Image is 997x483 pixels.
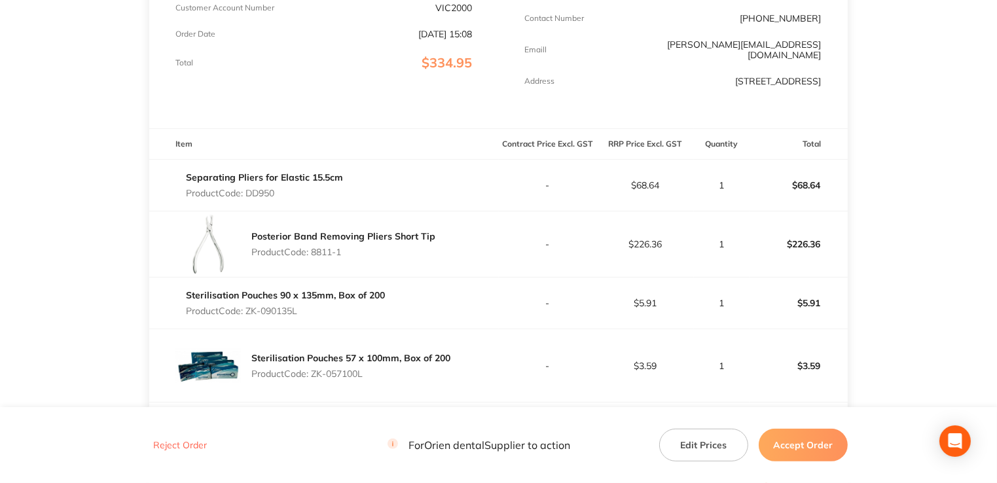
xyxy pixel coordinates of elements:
img: c2R2bzJjaw [175,329,241,402]
p: - [499,298,596,308]
p: $5.91 [750,287,846,319]
td: Message: Deliver to [GEOGRAPHIC_DATA] [149,402,498,441]
p: Product Code: ZK-057100L [251,368,450,379]
p: $3.59 [750,350,846,382]
p: Product Code: 8811-1 [251,247,435,257]
p: - [499,239,596,249]
th: Total [750,129,847,160]
span: $334.95 [422,54,473,71]
p: For Orien dental Supplier to action [388,439,570,452]
div: Open Intercom Messenger [939,425,971,457]
th: Item [149,129,498,160]
p: $5.91 [597,298,693,308]
a: Posterior Band Removing Pliers Short Tip [251,230,435,242]
p: $3.59 [597,361,693,371]
a: Separating Pliers for Elastic 15.5cm [186,171,343,183]
p: VIC2000 [436,3,473,13]
p: - [499,361,596,371]
p: Customer Account Number [175,3,274,12]
p: Order Date [175,29,215,39]
img: bm1nOTU5Yw [175,211,241,277]
p: $226.36 [750,228,846,260]
a: Sterilisation Pouches 90 x 135mm, Box of 200 [186,289,385,301]
p: - [499,180,596,190]
th: Contract Price Excl. GST [499,129,596,160]
p: Total [175,58,193,67]
button: Edit Prices [659,429,748,461]
p: Contact Number [525,14,585,23]
p: 1 [695,180,749,190]
p: [DATE] 15:08 [419,29,473,39]
p: $226.36 [597,239,693,249]
p: [STREET_ADDRESS] [736,76,822,86]
button: Reject Order [149,440,211,452]
a: [PERSON_NAME][EMAIL_ADDRESS][DOMAIN_NAME] [668,39,822,61]
p: Product Code: DD950 [186,188,343,198]
th: Quantity [694,129,750,160]
a: Sterilisation Pouches 57 x 100mm, Box of 200 [251,352,450,364]
p: [PHONE_NUMBER] [740,13,822,24]
p: $68.64 [597,180,693,190]
p: Emaill [525,45,547,54]
button: Accept Order [759,429,848,461]
th: RRP Price Excl. GST [596,129,694,160]
p: 1 [695,239,749,249]
p: $68.64 [750,170,846,201]
p: Address [525,77,555,86]
p: 1 [695,361,749,371]
p: Product Code: ZK-090135L [186,306,385,316]
p: 1 [695,298,749,308]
